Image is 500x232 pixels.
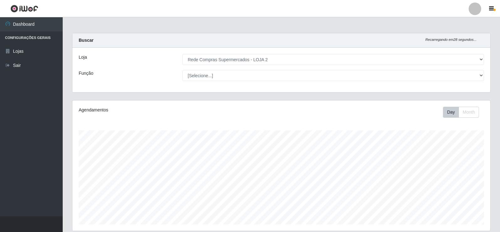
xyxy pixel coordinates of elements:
[425,38,476,41] i: Recarregando em 28 segundos...
[443,107,459,118] button: Day
[79,54,87,61] label: Loja
[443,107,484,118] div: Toolbar with button groups
[10,5,38,13] img: CoreUI Logo
[459,107,479,118] button: Month
[79,107,242,113] div: Agendamentos
[79,38,93,43] strong: Buscar
[79,70,93,77] label: Função
[443,107,479,118] div: First group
